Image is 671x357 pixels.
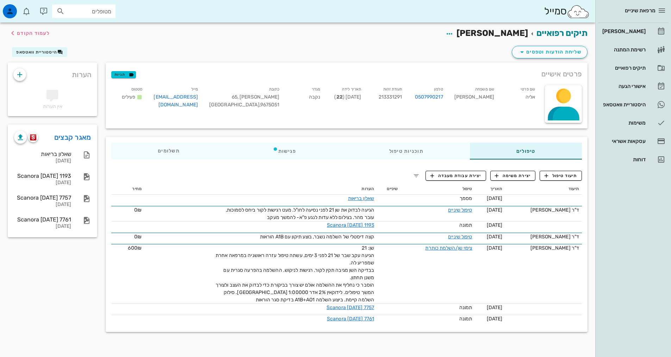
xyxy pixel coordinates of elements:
[448,207,472,213] a: טיפול שיניים
[430,173,481,179] span: יצירת עבודת מעבדה
[425,245,472,251] a: ציפוי שן/השלמת כותרת
[567,5,590,19] img: SmileCloud logo
[21,6,25,10] span: תג
[226,207,374,220] span: הגיעה לבדוק את שן 21 לפני נסיעה לחו"ל. מעט רגישות לקור ביחס לסמוכות, עובר מהר. בצילום ללא עדות לנ...
[601,120,646,126] div: משימות
[377,183,400,195] th: שיניים
[470,143,582,159] div: טיפולים
[43,104,62,109] span: אין הערות
[269,87,280,92] small: כתובת
[400,183,475,195] th: טיפול
[327,305,374,311] a: Scanora [DATE] 7757
[601,102,646,107] div: היסטוריית וואטסאפ
[216,245,374,303] span: שן: 21 הגיעה עקב שבר של 21 לפני 3 ימים, עשתה טיפול עזרה ראושניה במרפאה אחרת שמפריע לה. בבדיקה השן...
[12,47,67,57] button: היסטוריית וואטסאפ
[17,30,50,36] span: לעמוד הקודם
[415,93,443,101] a: 0507990217
[16,50,57,55] span: היסטוריית וואטסאפ
[260,102,280,108] span: 9675051
[134,234,142,240] span: 0₪
[14,194,71,201] div: Scanora [DATE] 7757
[540,171,582,181] button: תיעוד טיפול
[8,63,97,83] div: הערות
[28,132,38,142] button: scanora logo
[508,244,579,252] div: ד"ר [PERSON_NAME]
[14,202,71,208] div: [DATE]
[260,234,374,240] span: קצה דיסטלי של השלמה נשבר, בוצע תיקון עם A1B הוראות
[487,195,503,201] span: [DATE]
[500,84,541,113] div: אליה
[114,71,133,78] span: תגיות
[448,234,472,240] a: טיפול שיניים
[460,195,472,201] span: מסמך
[598,60,668,76] a: תיקים רפואיים
[128,245,141,251] span: 600₪
[111,183,144,195] th: מחיר
[158,149,180,154] span: תשלומים
[541,68,582,80] span: פרטים אישיים
[14,224,71,230] div: [DATE]
[601,138,646,144] div: עסקאות אשראי
[327,316,374,322] a: Scanora [DATE] 7761
[327,222,374,228] a: Scanora [DATE] 1193
[536,28,588,38] a: תיקים רפואיים
[601,83,646,89] div: אישורי הגעה
[490,171,536,181] button: יצירת משימה
[495,173,531,179] span: יצירת משימה
[487,245,503,251] span: [DATE]
[134,207,142,213] span: 0₪
[487,207,503,213] span: [DATE]
[237,94,238,100] span: ,
[342,87,361,92] small: תאריך לידה
[111,71,136,78] button: תגיות
[601,65,646,71] div: תיקים רפואיים
[30,134,37,140] img: scanora logo
[459,305,472,311] span: תמונה
[456,28,528,38] span: [PERSON_NAME]
[487,305,503,311] span: [DATE]
[144,183,377,195] th: הערות
[518,48,582,56] span: שליחת הודעות וטפסים
[459,316,472,322] span: תמונה
[512,46,588,58] button: שליחת הודעות וטפסים
[348,195,374,201] a: שאלון בריאות
[285,84,326,113] div: נקבה
[449,84,500,113] div: [PERSON_NAME]
[14,158,71,164] div: [DATE]
[598,78,668,95] a: אישורי הגעה
[154,94,198,108] a: [EMAIL_ADDRESS][DOMAIN_NAME]
[14,180,71,186] div: [DATE]
[312,87,320,92] small: מגדר
[122,94,136,100] span: פעילים
[521,87,535,92] small: שם פרטי
[601,29,646,34] div: [PERSON_NAME]
[459,222,472,228] span: תמונה
[487,222,503,228] span: [DATE]
[598,23,668,40] a: [PERSON_NAME]
[544,4,590,19] div: סמייל
[625,7,656,14] span: מרפאת שיניים
[14,216,71,223] div: Scanora [DATE] 7761
[425,171,486,181] button: יצירת עבודת מעבדה
[475,183,505,195] th: תאריך
[601,47,646,52] div: רשימת המתנה
[54,132,91,143] a: מאגר קבצים
[383,87,402,92] small: תעודת זהות
[191,87,198,92] small: מייל
[508,206,579,214] div: ד"ר [PERSON_NAME]
[598,151,668,168] a: דוחות
[232,94,280,100] span: [PERSON_NAME] 65
[8,27,50,39] button: לעמוד הקודם
[545,173,577,179] span: תיעוד טיפול
[14,151,71,157] div: שאלון בריאות
[131,87,143,92] small: סטטוס
[601,157,646,162] div: דוחות
[379,94,402,100] span: 213331291
[598,41,668,58] a: רשימת המתנה
[598,114,668,131] a: משימות
[226,143,343,159] div: פגישות
[475,87,494,92] small: שם משפחה
[505,183,582,195] th: תיעוד
[487,234,503,240] span: [DATE]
